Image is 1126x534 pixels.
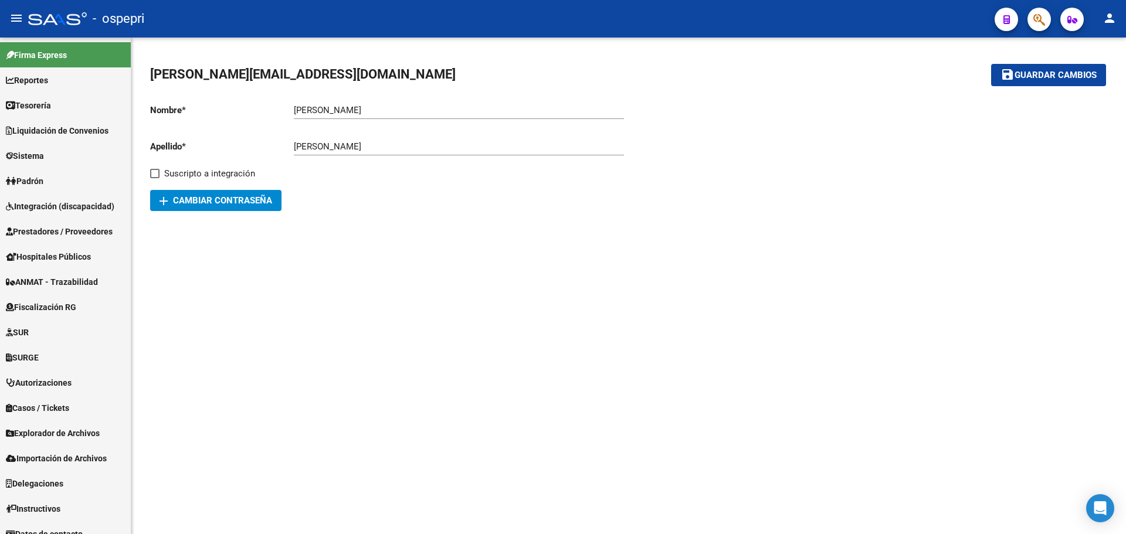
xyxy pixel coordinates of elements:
[6,49,67,62] span: Firma Express
[6,225,113,238] span: Prestadores / Proveedores
[93,6,144,32] span: - ospepri
[6,427,100,440] span: Explorador de Archivos
[150,104,294,117] p: Nombre
[164,166,255,181] span: Suscripto a integración
[6,74,48,87] span: Reportes
[6,99,51,112] span: Tesorería
[160,195,272,206] span: Cambiar Contraseña
[1086,494,1114,522] div: Open Intercom Messenger
[6,326,29,339] span: SUR
[6,452,107,465] span: Importación de Archivos
[6,402,69,414] span: Casos / Tickets
[150,67,456,81] span: [PERSON_NAME][EMAIL_ADDRESS][DOMAIN_NAME]
[6,376,72,389] span: Autorizaciones
[6,301,76,314] span: Fiscalización RG
[1015,70,1097,81] span: Guardar cambios
[1000,67,1015,81] mat-icon: save
[9,11,23,25] mat-icon: menu
[6,351,39,364] span: SURGE
[1103,11,1117,25] mat-icon: person
[150,140,294,153] p: Apellido
[991,64,1106,86] button: Guardar cambios
[6,124,108,137] span: Liquidación de Convenios
[6,502,60,515] span: Instructivos
[6,250,91,263] span: Hospitales Públicos
[6,275,98,288] span: ANMAT - Trazabilidad
[6,477,63,490] span: Delegaciones
[157,194,171,208] mat-icon: add
[6,175,43,188] span: Padrón
[6,149,44,162] span: Sistema
[6,200,114,213] span: Integración (discapacidad)
[150,190,281,211] button: Cambiar Contraseña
